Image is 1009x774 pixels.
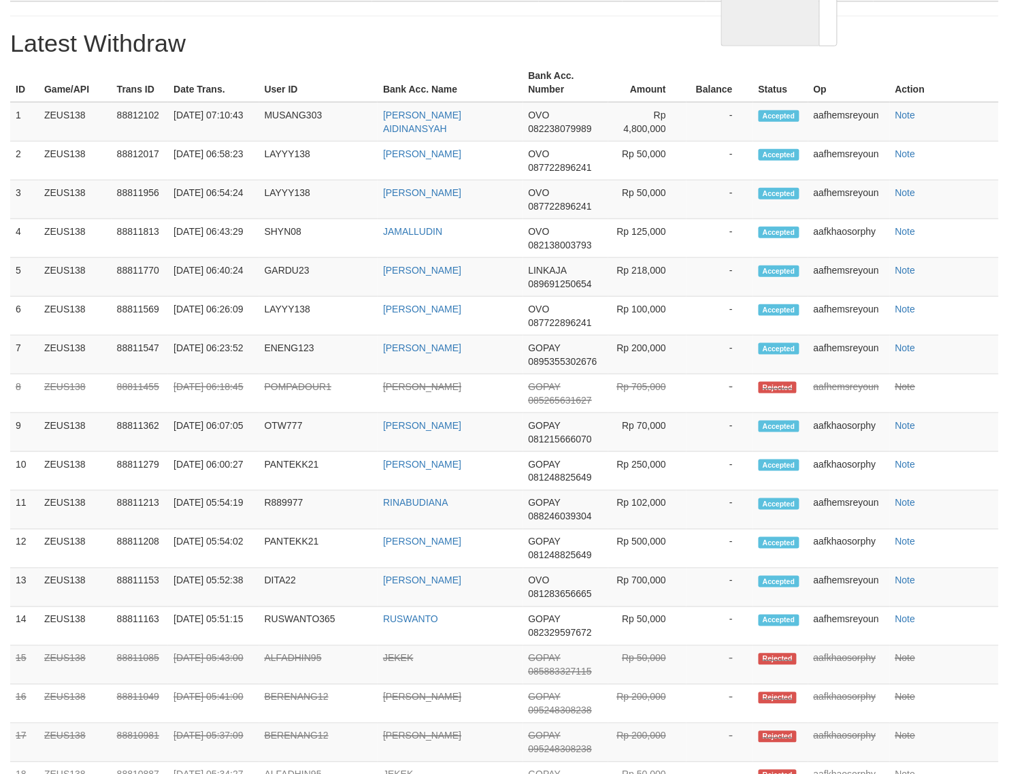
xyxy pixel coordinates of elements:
[759,304,799,316] span: Accepted
[529,110,550,120] span: OVO
[759,576,799,587] span: Accepted
[529,420,561,431] span: GOPAY
[808,297,890,336] td: aafhemsreyoun
[753,63,808,102] th: Status
[529,434,592,445] span: 081215666070
[383,304,461,315] a: [PERSON_NAME]
[39,180,112,219] td: ZEUS138
[383,148,461,159] a: [PERSON_NAME]
[808,219,890,258] td: aafkhaosorphy
[39,491,112,530] td: ZEUS138
[687,685,753,724] td: -
[39,297,112,336] td: ZEUS138
[168,724,259,762] td: [DATE] 05:37:09
[608,607,687,646] td: Rp 50,000
[529,550,592,561] span: 081248825649
[759,615,799,626] span: Accepted
[529,589,592,600] span: 081283656665
[259,413,378,452] td: OTW777
[529,148,550,159] span: OVO
[759,110,799,122] span: Accepted
[808,607,890,646] td: aafhemsreyoun
[168,374,259,413] td: [DATE] 06:18:45
[39,63,112,102] th: Game/API
[112,607,169,646] td: 88811163
[10,142,39,180] td: 2
[687,491,753,530] td: -
[10,413,39,452] td: 9
[383,614,438,625] a: RUSWANTO
[529,614,561,625] span: GOPAY
[10,102,39,142] td: 1
[529,459,561,470] span: GOPAY
[112,142,169,180] td: 88812017
[895,304,916,315] a: Note
[608,258,687,297] td: Rp 218,000
[168,258,259,297] td: [DATE] 06:40:24
[895,692,916,703] a: Note
[808,685,890,724] td: aafkhaosorphy
[168,646,259,685] td: [DATE] 05:43:00
[529,342,561,353] span: GOPAY
[112,219,169,258] td: 88811813
[759,654,797,665] span: Rejected
[687,336,753,374] td: -
[808,568,890,607] td: aafhemsreyoun
[529,265,567,276] span: LINKAJA
[529,240,592,251] span: 082138003793
[529,395,592,406] span: 085265631627
[10,685,39,724] td: 16
[259,491,378,530] td: R889977
[383,536,461,547] a: [PERSON_NAME]
[10,180,39,219] td: 3
[895,187,916,198] a: Note
[112,102,169,142] td: 88812102
[10,63,39,102] th: ID
[39,336,112,374] td: ZEUS138
[259,530,378,568] td: PANTEKK21
[112,646,169,685] td: 88811085
[383,381,461,392] a: [PERSON_NAME]
[808,646,890,685] td: aafkhaosorphy
[383,226,442,237] a: JAMALLUDIN
[895,459,916,470] a: Note
[383,575,461,586] a: [PERSON_NAME]
[529,498,561,509] span: GOPAY
[10,336,39,374] td: 7
[808,142,890,180] td: aafhemsreyoun
[687,297,753,336] td: -
[39,102,112,142] td: ZEUS138
[759,265,799,277] span: Accepted
[39,607,112,646] td: ZEUS138
[112,374,169,413] td: 88811455
[808,102,890,142] td: aafhemsreyoun
[895,653,916,664] a: Note
[895,575,916,586] a: Note
[808,336,890,374] td: aafhemsreyoun
[112,258,169,297] td: 88811770
[608,646,687,685] td: Rp 50,000
[608,413,687,452] td: Rp 70,000
[895,498,916,509] a: Note
[759,188,799,199] span: Accepted
[529,226,550,237] span: OVO
[168,63,259,102] th: Date Trans.
[10,452,39,491] td: 10
[112,530,169,568] td: 88811208
[259,102,378,142] td: MUSANG303
[529,123,592,134] span: 082238079989
[10,568,39,607] td: 13
[259,63,378,102] th: User ID
[39,219,112,258] td: ZEUS138
[10,646,39,685] td: 15
[687,63,753,102] th: Balance
[259,180,378,219] td: LAYYY138
[808,374,890,413] td: aafhemsreyoun
[687,646,753,685] td: -
[259,336,378,374] td: ENENG123
[890,63,999,102] th: Action
[687,724,753,762] td: -
[608,724,687,762] td: Rp 200,000
[168,452,259,491] td: [DATE] 06:00:27
[523,63,608,102] th: Bank Acc. Number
